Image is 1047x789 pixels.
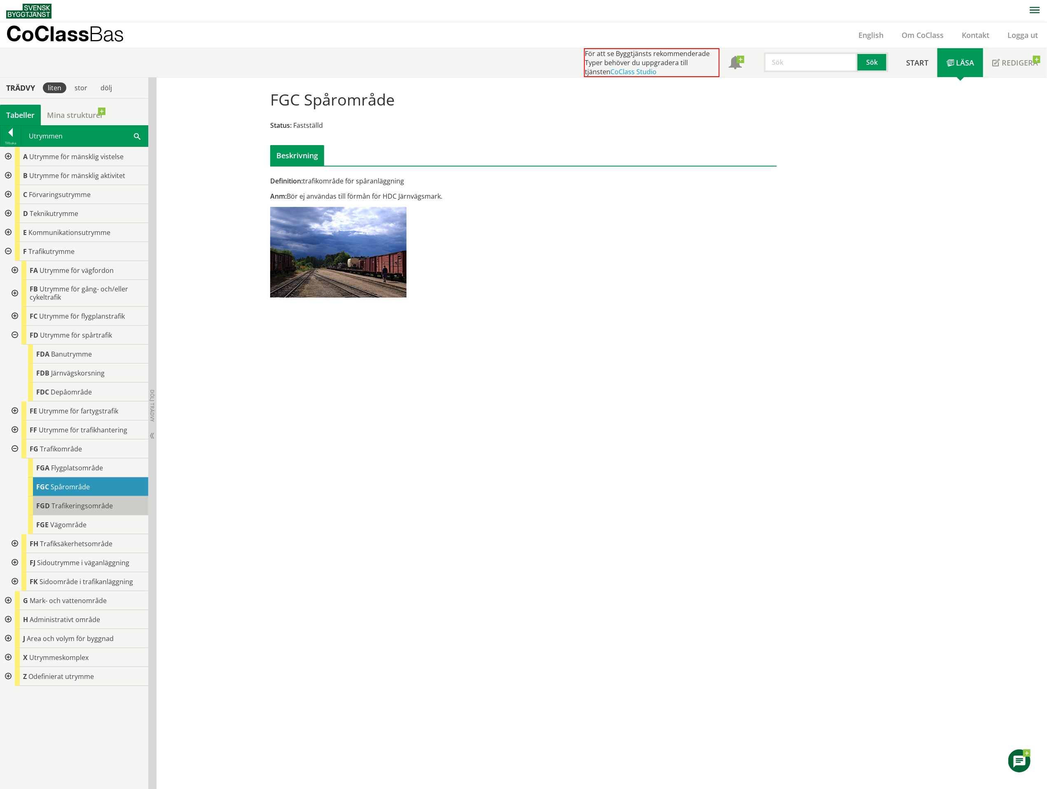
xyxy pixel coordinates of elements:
[50,520,86,529] span: Vägområde
[998,30,1047,40] a: Logga ut
[28,228,110,237] span: Kommunikationsutrymme
[40,577,133,586] span: Sidoområde i trafikanläggning
[23,190,27,199] span: C
[23,209,28,218] span: D
[7,420,148,439] div: Gå till informationssidan för CoClass Studio
[30,284,128,302] span: Utrymme för gång- och/eller cykeltrafik
[6,22,142,48] a: CoClassBas
[30,577,38,586] span: FK
[27,634,114,643] span: Area och volym för byggnad
[30,266,38,275] span: FA
[30,284,38,294] span: FB
[43,82,66,93] div: liten
[30,425,37,434] span: FF
[7,402,148,420] div: Gå till informationssidan för CoClass Studio
[36,520,49,529] span: FGE
[29,152,124,161] span: Utrymme för mänsklig vistelse
[6,4,51,19] img: Svensk Byggtjänst
[40,266,114,275] span: Utrymme för vägfordon
[270,192,287,201] span: Anm:
[270,121,292,130] span: Status:
[7,280,148,307] div: Gå till informationssidan för CoClass Studio
[51,482,90,491] span: Spårområde
[13,345,148,364] div: Gå till informationssidan för CoClass Studio
[134,131,140,140] span: Sök i tabellen
[36,482,49,491] span: FGC
[7,307,148,326] div: Gå till informationssidan för CoClass Studio
[36,463,49,472] span: FGA
[7,534,148,553] div: Gå till informationssidan för CoClass Studio
[584,48,720,77] div: För att se Byggtjänsts rekommenderade Typer behöver du uppgradera till tjänsten
[23,171,28,180] span: B
[51,501,113,510] span: Trafikeringsområde
[30,406,37,416] span: FE
[40,539,112,548] span: Trafiksäkerhetsområde
[30,558,35,567] span: FJ
[953,30,998,40] a: Kontakt
[89,21,124,46] span: Bas
[270,176,303,186] span: Definition:
[21,126,148,146] div: Utrymmen
[13,496,148,515] div: Gå till informationssidan för CoClass Studio
[13,364,148,383] div: Gå till informationssidan för CoClass Studio
[7,553,148,572] div: Gå till informationssidan för CoClass Studio
[36,369,49,378] span: FDB
[37,558,129,567] span: Sidoutrymme i väganläggning
[29,171,125,180] span: Utrymme för mänsklig aktivitet
[28,672,94,681] span: Odefinierat utrymme
[729,57,742,70] span: Notifikationer
[23,228,27,237] span: E
[23,634,25,643] span: J
[7,572,148,591] div: Gå till informationssidan för CoClass Studio
[849,30,893,40] a: English
[39,312,125,321] span: Utrymme för flygplanstrafik
[270,176,603,186] div: trafikområde för spåranläggning
[39,406,118,416] span: Utrymme för fartygstrafik
[7,439,148,534] div: Gå till informationssidan för CoClass Studio
[270,192,603,201] div: Bör ej användas till förmån för HDC Järnvägsmark.
[983,48,1047,77] a: Redigera
[13,515,148,534] div: Gå till informationssidan för CoClass Studio
[2,83,40,92] div: Trädvy
[6,29,124,38] p: CoClass
[149,390,156,422] span: Dölj trädvy
[30,312,37,321] span: FC
[13,383,148,402] div: Gå till informationssidan för CoClass Studio
[30,331,38,340] span: FD
[51,369,105,378] span: Järnvägskorsning
[893,30,953,40] a: Om CoClass
[23,152,28,161] span: A
[96,82,117,93] div: dölj
[23,653,28,662] span: X
[23,615,28,624] span: H
[29,653,89,662] span: Utrymmeskomplex
[937,48,983,77] a: Läsa
[70,82,92,93] div: stor
[39,425,127,434] span: Utrymme för trafikhantering
[13,477,148,496] div: Gå till informationssidan för CoClass Studio
[30,539,38,548] span: FH
[610,67,657,76] a: CoClass Studio
[51,387,92,397] span: Depåområde
[30,209,78,218] span: Teknikutrymme
[897,48,937,77] a: Start
[858,52,888,72] button: Sök
[30,615,100,624] span: Administrativt område
[36,501,50,510] span: FGD
[1002,58,1038,68] span: Redigera
[7,261,148,280] div: Gå till informationssidan för CoClass Studio
[30,596,107,605] span: Mark- och vattenområde
[7,326,148,402] div: Gå till informationssidan för CoClass Studio
[23,596,28,605] span: G
[30,444,38,453] span: FG
[28,247,75,256] span: Trafikutrymme
[51,463,103,472] span: Flygplatsområde
[36,350,49,359] span: FDA
[956,58,974,68] span: Läsa
[51,350,92,359] span: Banutrymme
[764,52,858,72] input: Sök
[41,105,110,125] a: Mina strukturer
[293,121,323,130] span: Fastställd
[40,444,82,453] span: Trafikområde
[23,672,27,681] span: Z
